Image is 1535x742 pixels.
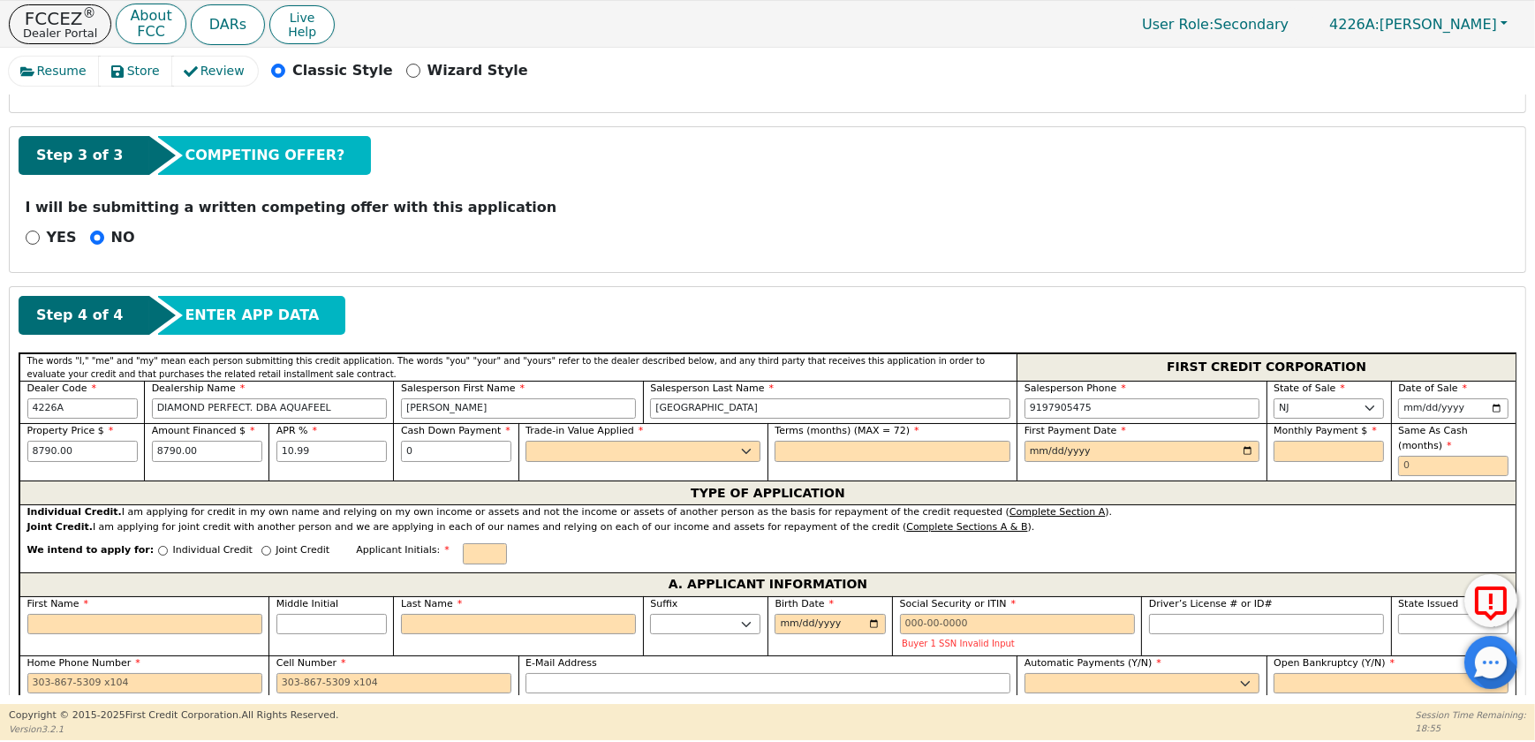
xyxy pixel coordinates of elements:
span: Same As Cash (months) [1398,425,1468,451]
span: Terms (months) (MAX = 72) [775,425,910,436]
p: Version 3.2.1 [9,723,338,736]
u: Complete Sections A & B [906,521,1027,533]
a: User Role:Secondary [1124,7,1306,42]
div: The words "I," "me" and "my" mean each person submitting this credit application. The words "you"... [19,353,1017,381]
p: 18:55 [1416,722,1526,735]
span: Driver’s License # or ID# [1149,598,1273,609]
span: Middle Initial [276,598,338,609]
span: Cell Number [276,657,346,669]
span: User Role : [1142,16,1214,33]
p: Individual Credit [173,543,253,558]
input: YYYY-MM-DD [1025,441,1259,462]
p: FCCEZ [23,10,97,27]
div: I am applying for joint credit with another person and we are applying in each of our names and r... [27,520,1509,535]
span: Monthly Payment $ [1274,425,1377,436]
span: COMPETING OFFER? [185,145,344,166]
button: Report Error to FCC [1464,574,1517,627]
button: 4226A:[PERSON_NAME] [1311,11,1526,38]
strong: Individual Credit. [27,506,122,518]
p: Classic Style [292,60,393,81]
span: Home Phone Number [27,657,140,669]
span: Salesperson Last Name [650,382,774,394]
span: Social Security or ITIN [900,598,1016,609]
p: Copyright © 2015- 2025 First Credit Corporation. [9,708,338,723]
button: FCCEZ®Dealer Portal [9,4,111,44]
span: Property Price $ [27,425,114,436]
p: Joint Credit [276,543,329,558]
span: TYPE OF APPLICATION [691,481,845,504]
span: State Issued [1398,598,1458,609]
span: A. APPLICANT INFORMATION [669,573,867,596]
input: xx.xx% [276,441,387,462]
span: Dealer Code [27,382,96,394]
input: 0 [1398,456,1509,477]
span: All Rights Reserved. [241,709,338,721]
input: 000-00-0000 [900,614,1135,635]
span: Birth Date [775,598,834,609]
span: Review [200,62,245,80]
p: YES [47,227,77,248]
span: Applicant Initials: [356,544,450,556]
span: ENTER APP DATA [185,305,319,326]
input: YYYY-MM-DD [1398,398,1509,420]
span: FIRST CREDIT CORPORATION [1167,356,1366,379]
span: Date of Sale [1398,382,1467,394]
p: NO [111,227,135,248]
span: Cash Down Payment [401,425,510,436]
p: Session Time Remaining: [1416,708,1526,722]
span: Salesperson Phone [1025,382,1126,394]
button: LiveHelp [269,5,335,44]
span: Help [288,25,316,39]
u: Complete Section A [1009,506,1105,518]
div: I am applying for credit in my own name and relying on my own income or assets and not the income... [27,505,1509,520]
sup: ® [83,5,96,21]
span: 4226A: [1329,16,1380,33]
button: Review [172,57,258,86]
span: Trade-in Value Applied [526,425,643,436]
input: YYYY-MM-DD [775,614,885,635]
p: Wizard Style [427,60,528,81]
strong: Joint Credit. [27,521,93,533]
p: About [130,9,171,23]
span: First Payment Date [1025,425,1126,436]
span: First Name [27,598,89,609]
p: I will be submitting a written competing offer with this application [26,197,1510,218]
span: Live [288,11,316,25]
span: Last Name [401,598,462,609]
input: 303-867-5309 x104 [1025,398,1259,420]
button: Store [99,57,173,86]
input: 303-867-5309 x104 [276,673,511,694]
span: Salesperson First Name [401,382,525,394]
span: Open Bankruptcy (Y/N) [1274,657,1395,669]
p: Dealer Portal [23,27,97,39]
span: [PERSON_NAME] [1329,16,1497,33]
span: Step 3 of 3 [36,145,123,166]
span: Step 4 of 4 [36,305,123,326]
button: Resume [9,57,100,86]
p: Secondary [1124,7,1306,42]
span: Suffix [650,598,677,609]
span: E-Mail Address [526,657,597,669]
span: State of Sale [1274,382,1345,394]
span: Resume [37,62,87,80]
p: Buyer 1 SSN Invalid Input [902,639,1132,648]
span: APR % [276,425,317,436]
span: Store [127,62,160,80]
p: FCC [130,25,171,39]
button: DARs [191,4,265,45]
button: AboutFCC [116,4,185,45]
span: Automatic Payments (Y/N) [1025,657,1161,669]
span: Dealership Name [152,382,246,394]
input: 303-867-5309 x104 [27,673,262,694]
span: Amount Financed $ [152,425,255,436]
span: We intend to apply for: [27,543,155,572]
